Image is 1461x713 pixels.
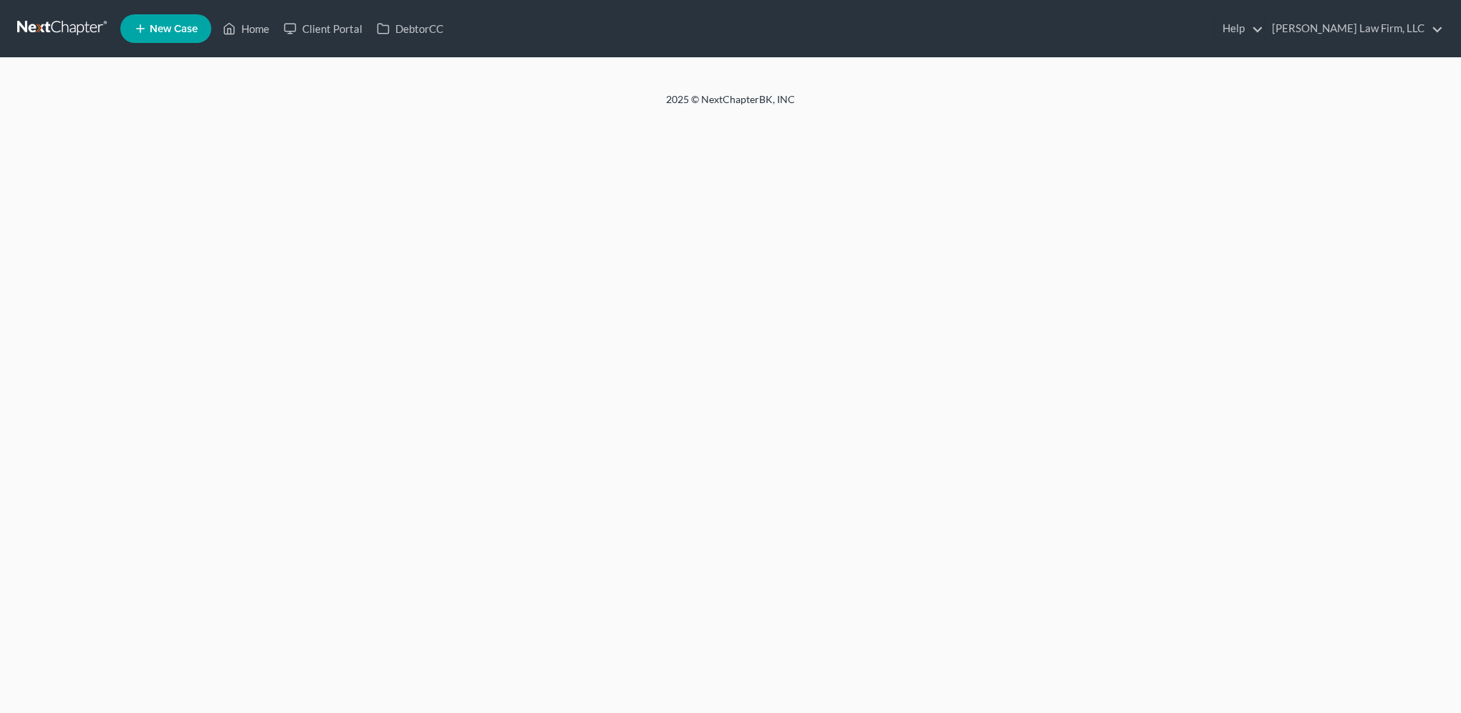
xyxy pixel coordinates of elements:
[370,16,450,42] a: DebtorCC
[276,16,370,42] a: Client Portal
[1215,16,1263,42] a: Help
[216,16,276,42] a: Home
[120,14,211,43] new-legal-case-button: New Case
[1265,16,1443,42] a: [PERSON_NAME] Law Firm, LLC
[322,92,1139,118] div: 2025 © NextChapterBK, INC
